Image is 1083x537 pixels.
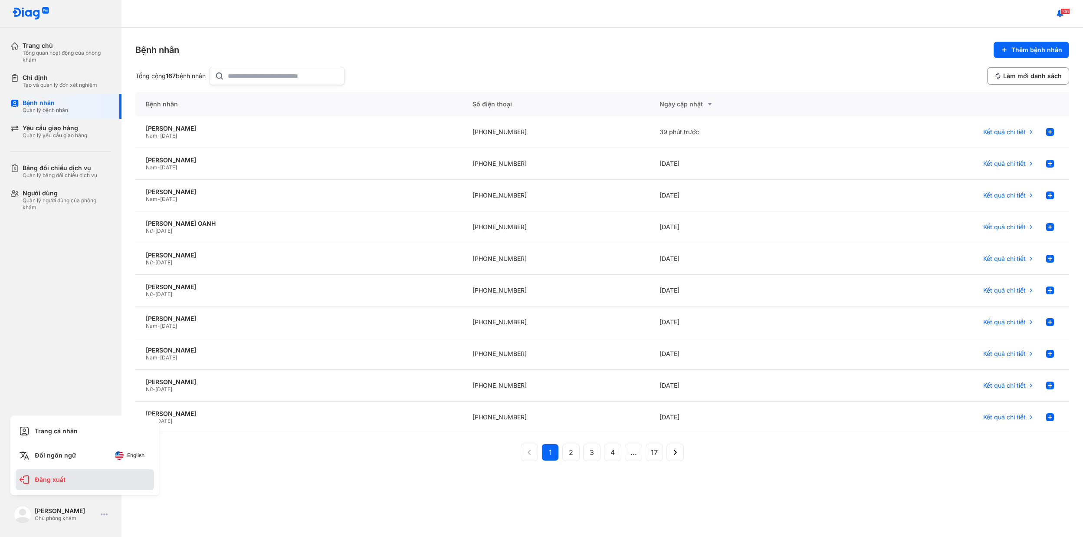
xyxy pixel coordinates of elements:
div: [PHONE_NUMBER] [462,306,649,338]
div: [PERSON_NAME] [146,251,452,259]
div: [PHONE_NUMBER] [462,275,649,306]
div: Chủ phòng khám [35,515,97,522]
div: [PERSON_NAME] [146,125,452,132]
span: [DATE] [155,259,172,266]
div: [PHONE_NUMBER] [462,402,649,433]
span: - [158,164,160,171]
div: [DATE] [649,306,836,338]
div: [PERSON_NAME] [146,188,452,196]
span: 1 [549,447,552,458]
div: Yêu cầu giao hàng [23,124,87,132]
div: Số điện thoại [462,92,649,116]
span: - [158,196,160,202]
div: [DATE] [649,148,836,180]
div: [DATE] [649,243,836,275]
span: Kết quả chi tiết [983,287,1026,294]
span: Nam [146,164,158,171]
div: [PERSON_NAME] OANH [146,220,452,227]
button: English [109,448,151,462]
span: Nữ [146,291,153,297]
span: [DATE] [160,323,177,329]
span: Kết quả chi tiết [983,318,1026,326]
span: 3 [590,447,594,458]
span: Kết quả chi tiết [983,128,1026,136]
div: 39 phút trước [649,116,836,148]
span: - [153,386,155,392]
div: Trang chủ [23,42,111,49]
span: - [153,227,155,234]
div: [DATE] [649,275,836,306]
span: [DATE] [160,354,177,361]
button: ... [625,444,642,461]
span: Làm mới danh sách [1003,72,1062,80]
div: [PHONE_NUMBER] [462,180,649,211]
div: Quản lý bảng đối chiếu dịch vụ [23,172,97,179]
span: Kết quả chi tiết [983,255,1026,263]
div: [PERSON_NAME] [146,156,452,164]
div: Ngày cập nhật [660,99,825,109]
div: Tổng quan hoạt động của phòng khám [23,49,111,63]
span: 106 [1060,8,1070,14]
img: logo [12,7,49,20]
span: - [153,291,155,297]
button: 1 [541,444,559,461]
span: English [127,452,144,458]
span: Nam [146,323,158,329]
div: Bệnh nhân [135,92,462,116]
div: Tạo và quản lý đơn xét nghiệm [23,82,97,89]
div: [PHONE_NUMBER] [462,116,649,148]
button: 3 [583,444,601,461]
span: Kết quả chi tiết [983,413,1026,421]
button: Làm mới danh sách [987,67,1069,85]
span: Nữ [146,227,153,234]
span: Nam [146,132,158,139]
div: [PHONE_NUMBER] [462,370,649,402]
div: [DATE] [649,402,836,433]
div: [PERSON_NAME] [146,410,452,418]
span: 17 [651,447,658,458]
div: [PHONE_NUMBER] [462,211,649,243]
span: Kết quả chi tiết [983,191,1026,199]
div: [PERSON_NAME] [146,315,452,323]
img: logo [14,506,31,523]
div: Tổng cộng bệnh nhân [135,72,206,80]
span: ... [630,447,637,458]
div: Chỉ định [23,74,97,82]
span: [DATE] [155,386,172,392]
button: Thêm bệnh nhân [994,42,1069,58]
div: [PERSON_NAME] [35,507,97,515]
span: [DATE] [160,164,177,171]
div: Quản lý người dùng của phòng khám [23,197,111,211]
span: [DATE] [155,291,172,297]
button: 17 [646,444,663,461]
div: [PERSON_NAME] [146,283,452,291]
img: English [115,451,124,460]
div: Người dùng [23,189,111,197]
span: - [158,323,160,329]
span: Thêm bệnh nhân [1011,46,1062,54]
span: - [158,132,160,139]
div: [DATE] [649,338,836,370]
div: Bệnh nhân [23,99,68,107]
div: Quản lý bệnh nhân [23,107,68,114]
span: Kết quả chi tiết [983,223,1026,231]
span: Nam [146,354,158,361]
span: Kết quả chi tiết [983,350,1026,358]
div: Bảng đối chiếu dịch vụ [23,164,97,172]
div: [PHONE_NUMBER] [462,148,649,180]
span: [DATE] [160,132,177,139]
span: [DATE] [155,227,172,234]
span: Nữ [146,386,153,392]
span: 167 [166,72,176,79]
div: Đổi ngôn ngữ [16,445,154,466]
div: [PERSON_NAME] [146,378,452,386]
span: [DATE] [155,418,172,424]
button: 2 [562,444,580,461]
div: [DATE] [649,180,836,211]
span: Nữ [146,259,153,266]
div: [PHONE_NUMBER] [462,243,649,275]
div: [DATE] [649,211,836,243]
span: Nam [146,196,158,202]
span: - [153,259,155,266]
div: Quản lý yêu cầu giao hàng [23,132,87,139]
